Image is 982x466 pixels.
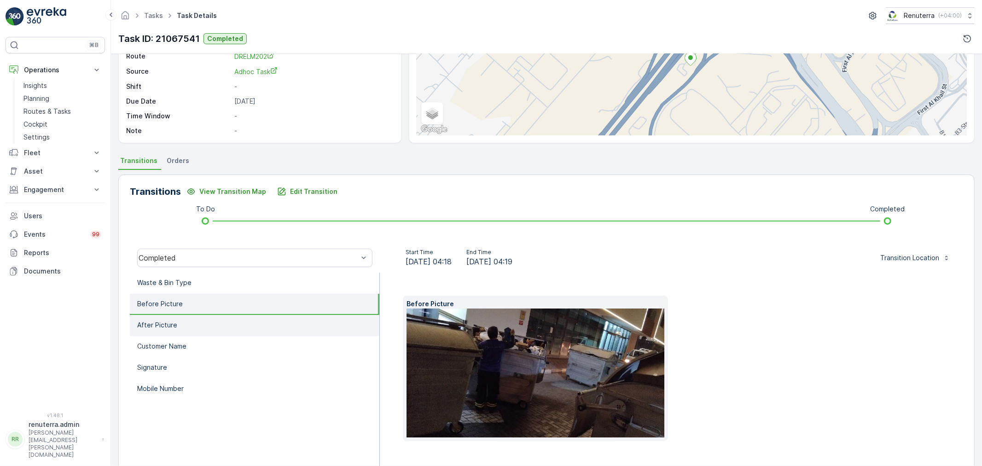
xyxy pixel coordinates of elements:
span: v 1.48.1 [6,413,105,418]
a: Reports [6,244,105,262]
a: Routes & Tasks [20,105,105,118]
button: Asset [6,162,105,181]
button: Operations [6,61,105,79]
p: Task ID: 21067541 [118,32,200,46]
div: Completed [139,254,358,262]
p: [DATE] [234,97,391,106]
span: Adhoc Task [234,68,278,76]
button: Engagement [6,181,105,199]
p: View Transition Map [199,187,266,196]
a: Users [6,207,105,225]
p: Routes & Tasks [23,107,71,116]
a: Homepage [120,14,130,22]
p: 99 [92,231,99,238]
a: Insights [20,79,105,92]
a: Layers [422,103,442,123]
p: Transition Location [880,253,939,262]
p: ⌘B [89,41,99,49]
p: - [234,111,391,121]
p: Completed [207,34,243,43]
p: Time Window [126,111,231,121]
span: [DATE] 04:19 [466,256,512,267]
p: Planning [23,94,49,103]
img: 57d5f6363bc345888ff16fc9242dc392.jpg [407,309,694,437]
p: ( +04:00 ) [938,12,962,19]
button: Renuterra(+04:00) [886,7,975,24]
p: renuterra.admin [29,420,98,429]
p: Events [24,230,85,239]
p: Start Time [406,249,452,256]
p: Edit Transition [290,187,337,196]
p: Customer Name [137,342,186,351]
a: Settings [20,131,105,144]
p: Settings [23,133,50,142]
button: Transition Location [875,250,956,265]
p: Documents [24,267,101,276]
a: DRELM202 [234,52,391,61]
img: Google [419,123,449,135]
img: Screenshot_2024-07-26_at_13.33.01.png [886,11,900,21]
p: Operations [24,65,87,75]
p: To Do [196,204,215,214]
p: Note [126,126,231,135]
img: logo_light-DOdMpM7g.png [27,7,66,26]
p: - [234,126,391,135]
a: Planning [20,92,105,105]
span: Orders [167,156,189,165]
button: Edit Transition [272,184,343,199]
p: Asset [24,167,87,176]
p: Shift [126,82,231,91]
span: Transitions [120,156,157,165]
p: Reports [24,248,101,257]
p: Insights [23,81,47,90]
p: Users [24,211,101,221]
p: - [234,82,391,91]
p: Completed [870,204,905,214]
p: [PERSON_NAME][EMAIL_ADDRESS][PERSON_NAME][DOMAIN_NAME] [29,429,98,459]
p: Waste & Bin Type [137,278,192,287]
button: Fleet [6,144,105,162]
a: Open this area in Google Maps (opens a new window) [419,123,449,135]
span: Task Details [175,11,219,20]
a: Tasks [144,12,163,19]
p: Cockpit [23,120,47,129]
p: Mobile Number [137,384,184,393]
p: Fleet [24,148,87,157]
p: Signature [137,363,167,372]
button: View Transition Map [181,184,272,199]
span: [DATE] 04:18 [406,256,452,267]
p: Source [126,67,231,76]
p: Transitions [130,185,181,198]
div: RR [8,432,23,447]
p: Route [126,52,231,61]
a: Documents [6,262,105,280]
p: Due Date [126,97,231,106]
button: Completed [203,33,247,44]
p: End Time [466,249,512,256]
span: DRELM202 [234,52,274,60]
p: Before Picture [137,299,183,309]
p: Engagement [24,185,87,194]
a: Events99 [6,225,105,244]
a: Cockpit [20,118,105,131]
button: RRrenuterra.admin[PERSON_NAME][EMAIL_ADDRESS][PERSON_NAME][DOMAIN_NAME] [6,420,105,459]
p: Renuterra [904,11,935,20]
p: After Picture [137,320,177,330]
a: Adhoc Task [234,67,391,76]
img: logo [6,7,24,26]
p: Before Picture [407,299,664,309]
